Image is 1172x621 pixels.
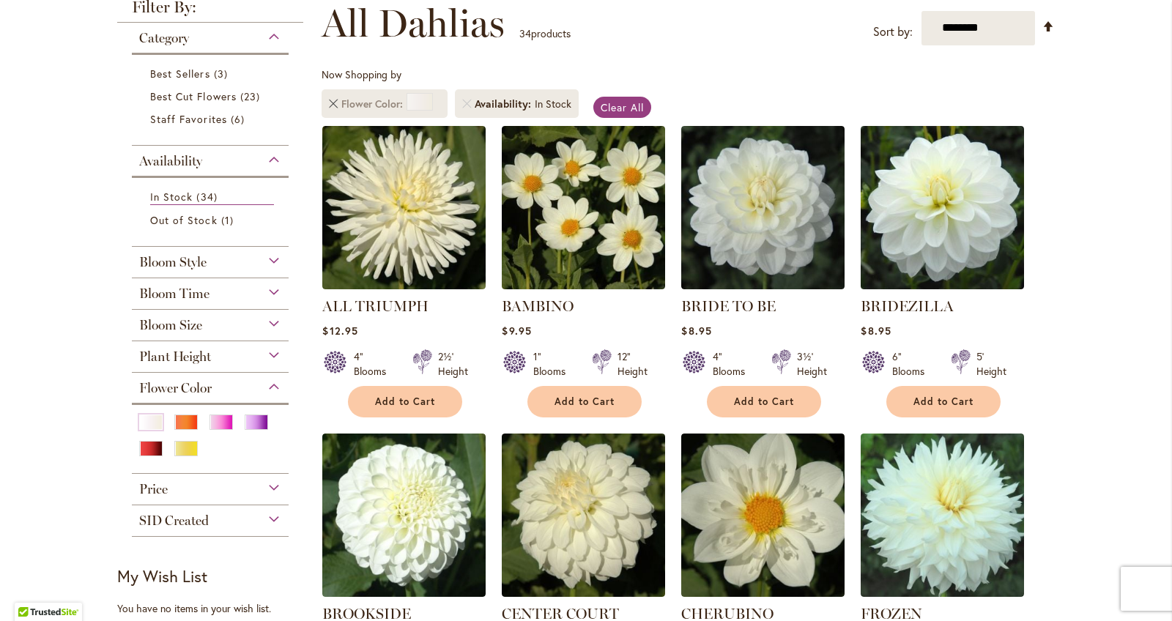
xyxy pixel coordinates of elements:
[150,189,274,205] a: In Stock 34
[341,97,407,111] span: Flower Color
[150,190,193,204] span: In Stock
[555,395,615,408] span: Add to Cart
[139,513,209,529] span: SID Created
[601,100,644,114] span: Clear All
[886,386,1001,417] button: Add to Cart
[593,97,651,118] a: Clear All
[462,100,471,108] a: Remove Availability In Stock
[681,434,845,597] img: CHERUBINO
[861,434,1024,597] img: Frozen
[375,395,435,408] span: Add to Cart
[438,349,468,379] div: 2½' Height
[533,349,574,379] div: 1" Blooms
[861,586,1024,600] a: Frozen
[617,349,648,379] div: 12" Height
[139,254,207,270] span: Bloom Style
[527,386,642,417] button: Add to Cart
[139,481,168,497] span: Price
[196,189,220,204] span: 34
[502,434,665,597] img: CENTER COURT
[139,286,209,302] span: Bloom Time
[502,278,665,292] a: BAMBINO
[150,213,218,227] span: Out of Stock
[322,434,486,597] img: BROOKSIDE SNOWBALL
[214,66,231,81] span: 3
[117,565,207,587] strong: My Wish List
[150,89,274,104] a: Best Cut Flowers
[519,22,571,45] p: products
[681,278,845,292] a: BRIDE TO BE
[322,586,486,600] a: BROOKSIDE SNOWBALL
[240,89,264,104] span: 23
[502,126,665,289] img: BAMBINO
[861,278,1024,292] a: BRIDEZILLA
[354,349,395,379] div: 4" Blooms
[681,126,845,289] img: BRIDE TO BE
[475,97,535,111] span: Availability
[535,97,571,111] div: In Stock
[713,349,754,379] div: 4" Blooms
[681,324,711,338] span: $8.95
[861,126,1024,289] img: BRIDEZILLA
[348,386,462,417] button: Add to Cart
[139,380,212,396] span: Flower Color
[150,89,237,103] span: Best Cut Flowers
[519,26,531,40] span: 34
[976,349,1006,379] div: 5' Height
[150,112,227,126] span: Staff Favorites
[861,324,891,338] span: $8.95
[797,349,827,379] div: 3½' Height
[150,111,274,127] a: Staff Favorites
[150,212,274,228] a: Out of Stock 1
[231,111,248,127] span: 6
[11,569,52,610] iframe: Launch Accessibility Center
[329,100,338,108] a: Remove Flower Color White/Cream
[150,66,274,81] a: Best Sellers
[502,297,574,315] a: BAMBINO
[681,297,776,315] a: BRIDE TO BE
[502,586,665,600] a: CENTER COURT
[913,395,973,408] span: Add to Cart
[892,349,933,379] div: 6" Blooms
[322,278,486,292] a: ALL TRIUMPH
[322,1,505,45] span: All Dahlias
[322,297,429,315] a: ALL TRIUMPH
[150,67,210,81] span: Best Sellers
[873,18,913,45] label: Sort by:
[502,324,531,338] span: $9.95
[707,386,821,417] button: Add to Cart
[139,153,202,169] span: Availability
[139,317,202,333] span: Bloom Size
[139,349,211,365] span: Plant Height
[139,30,189,46] span: Category
[861,297,954,315] a: BRIDEZILLA
[681,586,845,600] a: CHERUBINO
[734,395,794,408] span: Add to Cart
[322,126,486,289] img: ALL TRIUMPH
[221,212,237,228] span: 1
[322,67,401,81] span: Now Shopping by
[117,601,313,616] div: You have no items in your wish list.
[322,324,357,338] span: $12.95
